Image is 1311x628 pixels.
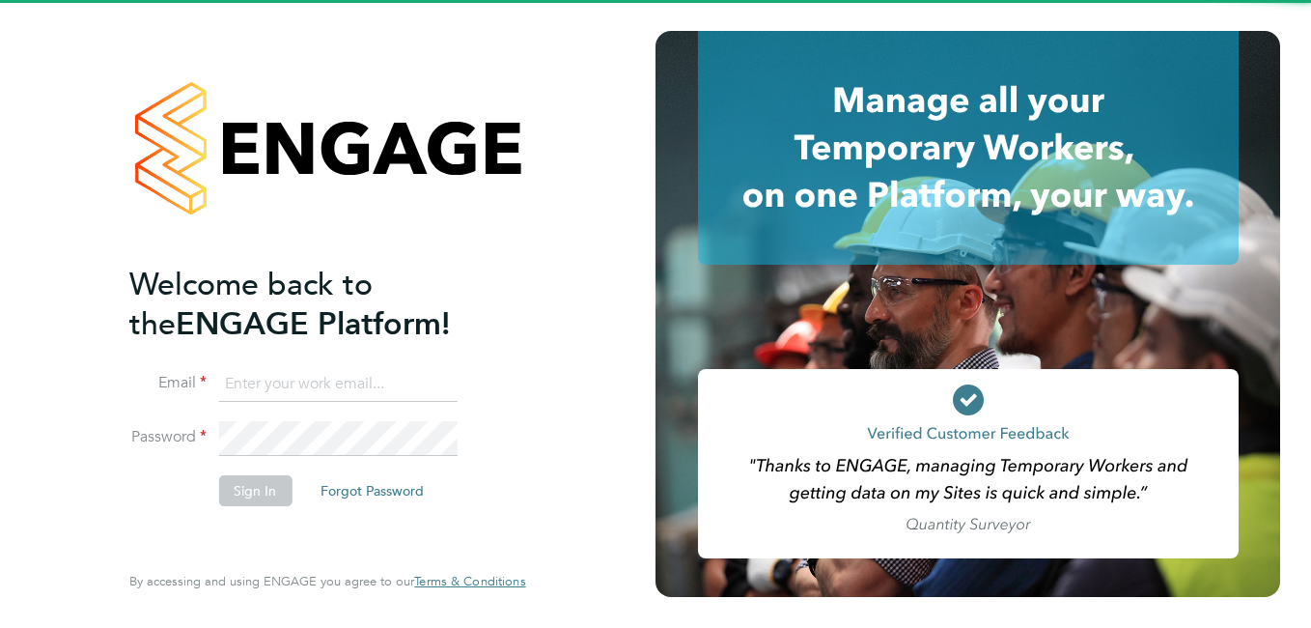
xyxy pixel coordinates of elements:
label: Password [129,427,207,447]
span: By accessing and using ENGAGE you agree to our [129,573,525,589]
label: Email [129,373,207,393]
a: Terms & Conditions [414,574,525,589]
input: Enter your work email... [218,367,457,402]
button: Forgot Password [305,475,439,506]
h2: ENGAGE Platform! [129,265,506,344]
button: Sign In [218,475,292,506]
span: Welcome back to the [129,266,373,343]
